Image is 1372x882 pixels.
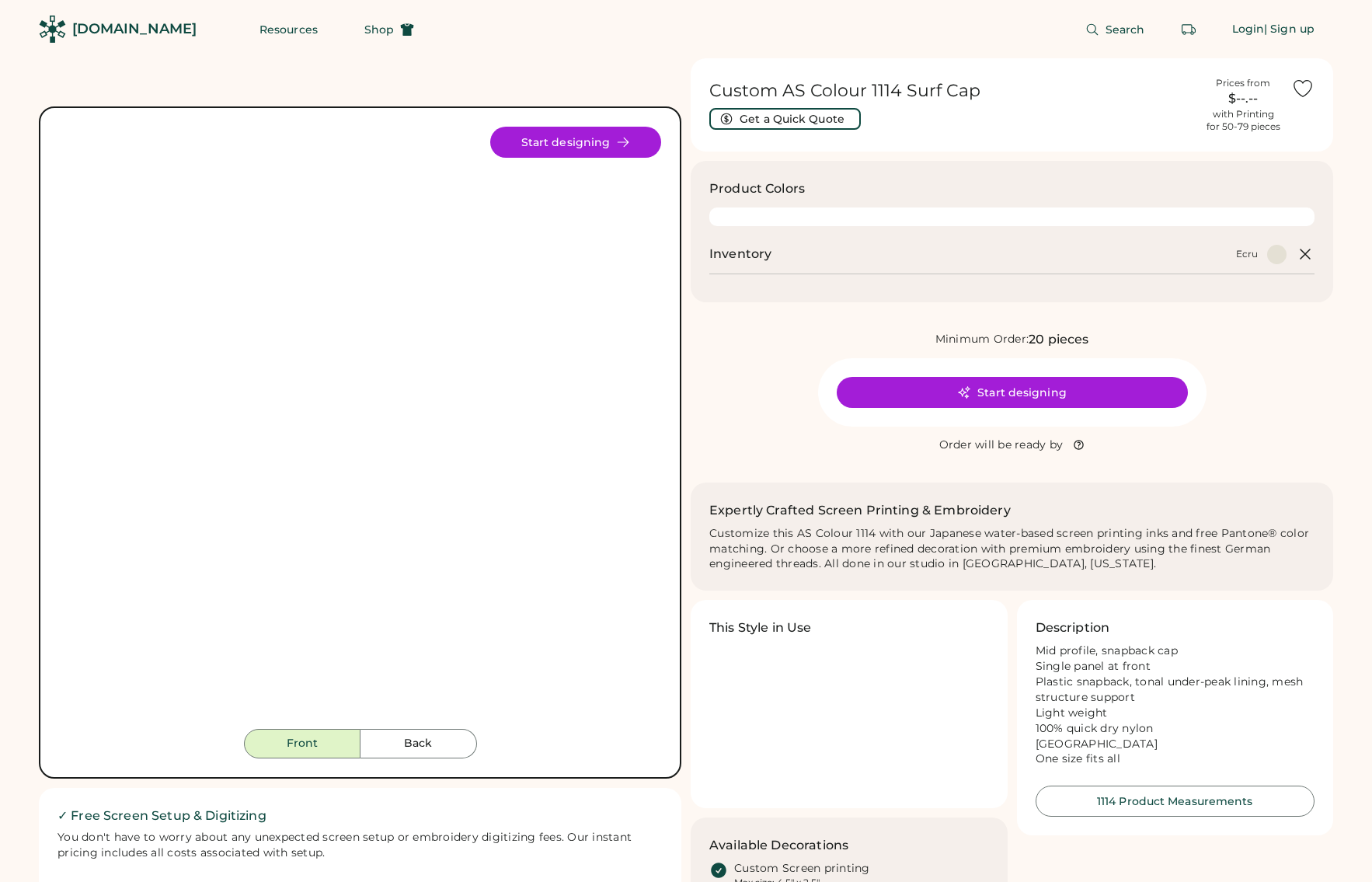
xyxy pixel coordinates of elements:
button: Get a Quick Quote [709,108,861,130]
div: 20 pieces [1029,330,1088,349]
h1: Custom AS Colour 1114 Surf Cap [709,80,1195,102]
button: Front [244,729,360,758]
div: $--.-- [1204,89,1282,108]
div: 1114 Style Image [59,127,661,729]
h3: Product Colors [709,180,805,198]
div: [DOMAIN_NAME] [72,19,197,39]
div: Order will be ready by [939,438,1064,453]
h3: Available Decorations [709,836,848,855]
div: Login [1232,22,1265,37]
button: Start designing [490,127,661,158]
div: Mid profile, snapback cap Single panel at front Plastic snapback, tonal under-peak lining, mesh s... [1036,643,1315,767]
h3: This Style in Use [709,619,812,637]
div: Custom Screen printing [734,861,870,877]
button: Resources [241,14,336,45]
span: Shop [364,24,394,35]
h2: Inventory [709,245,771,263]
div: Ecru [1236,248,1258,260]
h3: Description [1036,619,1110,637]
button: Retrieve an order [1173,14,1204,45]
button: Search [1067,14,1164,45]
img: Rendered Logo - Screens [39,16,66,43]
div: You don't have to worry about any unexpected screen setup or embroidery digitizing fees. Our inst... [57,830,663,861]
div: Prices from [1216,77,1270,89]
div: with Printing for 50-79 pieces [1207,108,1280,133]
button: Shop [346,14,433,45]
img: 1114 - Ecru Front Image [59,127,661,729]
button: Back [360,729,477,758]
button: 1114 Product Measurements [1036,786,1315,817]
span: Search [1106,24,1145,35]
button: Start designing [837,377,1188,408]
div: Minimum Order: [935,332,1029,347]
div: | Sign up [1264,22,1315,37]
h2: ✓ Free Screen Setup & Digitizing [57,807,663,825]
h2: Expertly Crafted Screen Printing & Embroidery [709,501,1011,520]
div: Customize this AS Colour 1114 with our Japanese water-based screen printing inks and free Pantone... [709,526,1315,573]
